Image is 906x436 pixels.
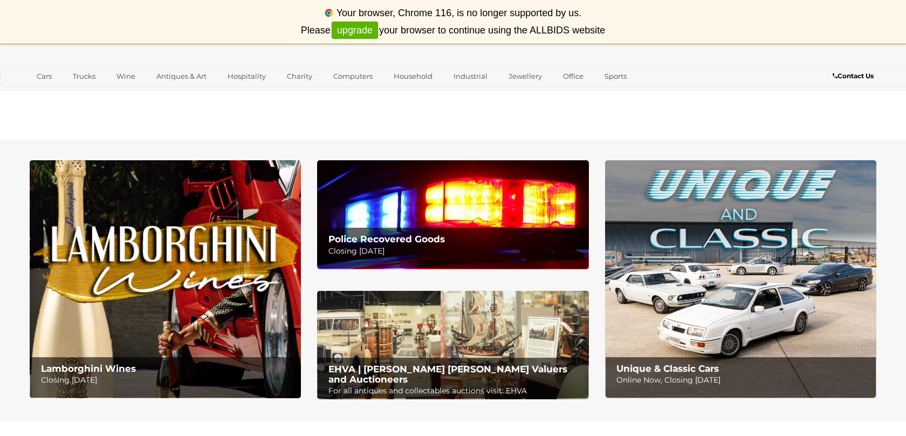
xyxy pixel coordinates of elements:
[447,67,495,85] a: Industrial
[387,67,440,85] a: Household
[556,67,591,85] a: Office
[616,363,719,374] b: Unique & Classic Cars
[66,67,102,85] a: Trucks
[833,70,876,82] a: Contact Us
[221,67,273,85] a: Hospitality
[30,67,59,85] a: Cars
[605,160,876,398] a: Unique & Classic Cars Unique & Classic Cars Online Now, Closing [DATE]
[328,234,445,244] b: Police Recovered Goods
[109,67,142,85] a: Wine
[30,85,120,103] a: [GEOGRAPHIC_DATA]
[317,160,588,269] img: Police Recovered Goods
[317,291,588,400] img: EHVA | Evans Hastings Valuers and Auctioneers
[41,373,295,387] p: Closing [DATE]
[332,22,378,39] a: upgrade
[616,373,870,387] p: Online Now, Closing [DATE]
[328,244,582,258] p: Closing [DATE]
[833,72,874,80] b: Contact Us
[41,363,136,374] b: Lamborghini Wines
[317,291,588,400] a: EHVA | Evans Hastings Valuers and Auctioneers EHVA | [PERSON_NAME] [PERSON_NAME] Valuers and Auct...
[328,384,582,398] p: For all antiques and collectables auctions visit: EHVA
[280,67,319,85] a: Charity
[30,160,301,398] img: Lamborghini Wines
[317,160,588,269] a: Police Recovered Goods Police Recovered Goods Closing [DATE]
[326,67,380,85] a: Computers
[149,67,214,85] a: Antiques & Art
[328,364,567,385] b: EHVA | [PERSON_NAME] [PERSON_NAME] Valuers and Auctioneers
[502,67,549,85] a: Jewellery
[598,67,634,85] a: Sports
[30,160,301,398] a: Lamborghini Wines Lamborghini Wines Closing [DATE]
[605,160,876,398] img: Unique & Classic Cars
